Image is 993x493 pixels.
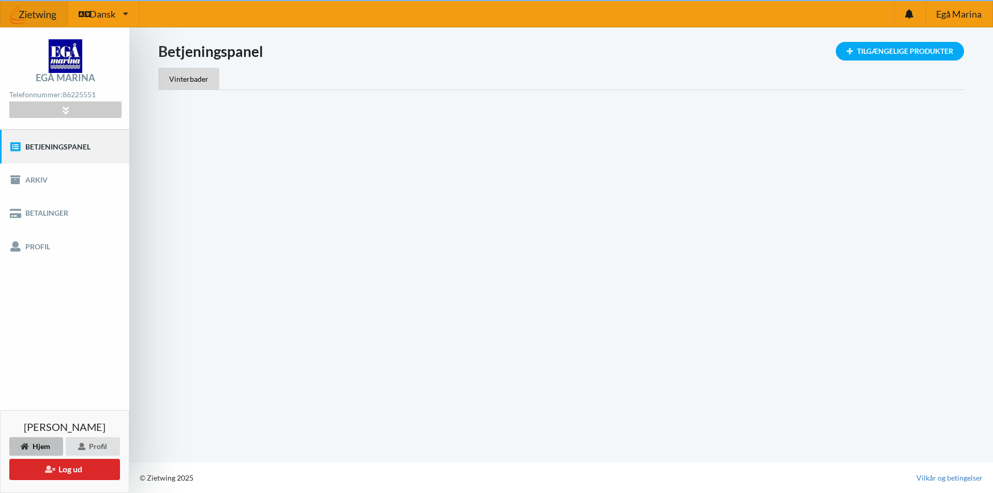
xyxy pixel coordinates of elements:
[24,422,106,432] span: [PERSON_NAME]
[158,42,964,61] h1: Betjeningspanel
[9,88,121,102] div: Telefonnummer:
[66,437,120,456] div: Profil
[836,42,964,61] div: Tilgængelige Produkter
[49,39,82,73] img: logo
[36,73,95,82] div: Egå Marina
[9,459,120,480] button: Log ud
[63,90,96,99] strong: 86225551
[9,437,63,456] div: Hjem
[936,9,982,19] span: Egå Marina
[916,473,983,483] a: Vilkår og betingelser
[89,9,115,19] span: Dansk
[158,68,219,89] div: Vinterbader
